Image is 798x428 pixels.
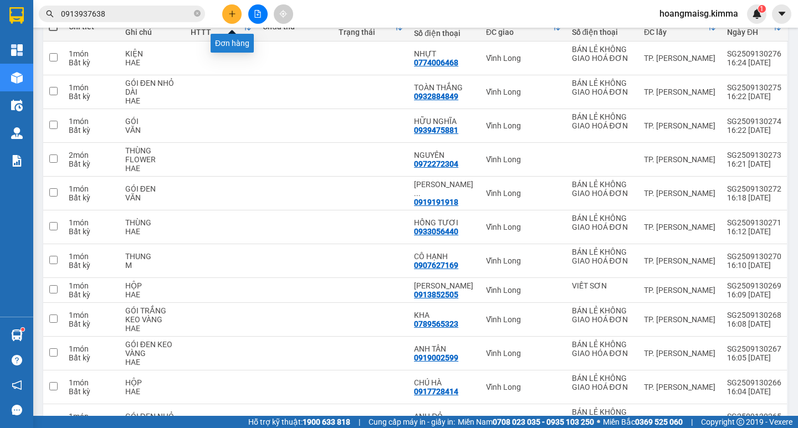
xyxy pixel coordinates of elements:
[486,383,560,391] div: Vĩnh Long
[414,353,458,362] div: 0919002599
[635,417,683,426] strong: 0369 525 060
[125,378,180,387] div: HỘP
[644,349,716,358] div: TP. [PERSON_NAME]
[760,5,764,13] span: 1
[414,49,475,58] div: NHỰT
[191,28,243,37] div: HTTT
[12,405,22,415] span: message
[727,218,781,227] div: SG2509130271
[11,127,23,139] img: warehouse-icon
[727,159,781,168] div: 16:21 [DATE]
[458,416,594,428] span: Miền Nam
[414,189,421,198] span: ...
[727,412,781,421] div: SG2509130265
[61,8,192,20] input: Tìm tên, số ĐT hoặc mã đơn
[125,164,180,173] div: HAE
[644,189,716,198] div: TP. [PERSON_NAME]
[572,112,633,130] div: BÁN LẺ KHÔNG GIAO HOÁ ĐƠN
[572,374,633,391] div: BÁN LẺ KHÔNG GIAO HOÁ ĐƠN
[727,193,781,202] div: 16:18 [DATE]
[69,117,114,126] div: 1 món
[125,387,180,396] div: HAE
[125,96,180,105] div: HAE
[572,45,633,63] div: BÁN LẺ KHÔNG GIAO HOÁ ĐƠN
[69,184,114,193] div: 1 món
[727,311,781,319] div: SG2509130268
[486,54,560,63] div: Vĩnh Long
[727,378,781,387] div: SG2509130266
[69,281,114,290] div: 1 món
[644,87,716,96] div: TP. [PERSON_NAME]
[194,10,201,17] span: close-circle
[486,256,560,265] div: Vĩnh Long
[125,227,180,236] div: HAE
[125,218,180,227] div: THÙNG
[46,10,54,18] span: search
[414,151,475,159] div: NGUYÊN
[644,155,716,164] div: TP. [PERSON_NAME]
[222,4,242,24] button: plus
[727,184,781,193] div: SG2509130272
[414,180,475,198] div: VŨ TIẾN THÀNH
[414,261,458,270] div: 0907627169
[69,92,114,101] div: Bất kỳ
[644,121,716,130] div: TP. [PERSON_NAME]
[572,79,633,96] div: BÁN LẺ KHÔNG GIAO HOÁ ĐƠN
[125,261,180,270] div: M
[414,311,475,319] div: KHA
[414,378,475,387] div: CHÚ HÀ
[727,261,781,270] div: 16:10 [DATE]
[752,9,762,19] img: icon-new-feature
[69,353,114,362] div: Bất kỳ
[572,214,633,231] div: BÁN LẺ KHÔNG GIAO HOÁ ĐƠN
[727,58,781,67] div: 16:24 [DATE]
[254,10,262,18] span: file-add
[486,315,560,324] div: Vĩnh Long
[736,418,744,426] span: copyright
[727,227,781,236] div: 16:12 [DATE]
[125,117,180,126] div: GÓI
[69,290,114,299] div: Bất kỳ
[125,281,180,290] div: HỘP
[69,193,114,202] div: Bất kỳ
[727,92,781,101] div: 16:22 [DATE]
[486,223,560,231] div: Vĩnh Long
[727,28,773,37] div: Ngày ĐH
[486,189,560,198] div: Vĩnh Long
[727,252,781,261] div: SG2509130270
[572,281,633,290] div: VIẾT SƠN
[414,281,475,290] div: DƯƠNG LONG
[644,28,707,37] div: ĐC lấy
[727,290,781,299] div: 16:09 [DATE]
[597,420,600,424] span: ⚪️
[11,44,23,56] img: dashboard-icon
[651,7,747,20] span: hoangmaisg.kimma
[125,58,180,67] div: HAE
[727,83,781,92] div: SG2509130275
[486,349,560,358] div: Vĩnh Long
[125,146,180,164] div: THÙNG FLOWER
[125,412,180,421] div: GÓI ĐEN NHỎ
[414,290,458,299] div: 0913852505
[727,319,781,328] div: 16:08 [DATE]
[486,87,560,96] div: Vĩnh Long
[125,340,180,358] div: GÓI ĐEN KEO VÀNG
[414,387,458,396] div: 0917728414
[9,7,24,24] img: logo-vxr
[125,126,180,135] div: VĂN
[644,223,716,231] div: TP. [PERSON_NAME]
[644,315,716,324] div: TP. [PERSON_NAME]
[414,218,475,227] div: HỒNG TƯƠI
[248,4,268,24] button: file-add
[414,344,475,353] div: ANH TÂN
[603,416,683,428] span: Miền Bắc
[758,5,766,13] sup: 1
[414,412,475,421] div: ANH ĐỎ
[414,58,458,67] div: 0774006468
[69,319,114,328] div: Bất kỳ
[69,344,114,353] div: 1 món
[414,198,458,207] div: 0919191918
[414,117,475,126] div: HỮU NGHĨA
[414,92,458,101] div: 0932884849
[772,4,791,24] button: caret-down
